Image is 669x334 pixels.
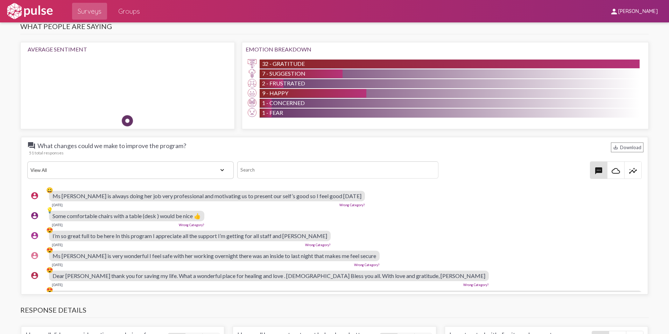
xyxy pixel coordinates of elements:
mat-icon: account_circle [30,291,39,300]
span: 1 - Concerned [262,99,305,106]
mat-icon: account_circle [30,211,39,220]
a: Surveys [72,3,107,20]
mat-icon: Download [613,145,618,150]
img: Happy [248,89,256,97]
mat-icon: question_answer [27,141,36,150]
mat-icon: account_circle [30,271,39,280]
div: [DATE] [52,203,63,207]
div: [DATE] [52,223,63,227]
div: 😍 [46,286,53,293]
span: Dear [PERSON_NAME] thank you for saving my life. What a wonderful place for healing and love . [D... [52,272,485,279]
span: 9 - Happy [262,90,288,96]
img: Fear [248,108,256,117]
span: [PERSON_NAME] [618,8,658,15]
div: 51 total responses [29,150,643,155]
img: Concerned [248,98,256,107]
mat-icon: cloud_queue [612,167,620,175]
div: Download [611,142,643,152]
img: white-logo.svg [6,2,54,20]
div: Emotion Breakdown [246,46,645,53]
img: Happy [172,59,193,80]
mat-icon: account_circle [30,231,39,240]
a: Wrong Category? [305,243,331,247]
img: Gratitude [248,59,256,68]
a: Wrong Category? [354,263,380,267]
span: Some comfortable chairs with a table (desk ) would be nice 👍 [52,213,201,219]
div: Average Sentiment [28,46,227,53]
mat-icon: insights [629,167,637,175]
span: I’m so great full to be here In this program I appreciate all the support I’m getting for all sta... [52,232,327,239]
div: 😍 [46,227,53,234]
div: 😍 [46,246,53,253]
span: Groups [118,5,140,18]
a: Wrong Category? [463,283,489,287]
div: [DATE] [52,283,63,287]
div: [DATE] [52,243,63,247]
div: 😍 [46,266,53,273]
a: Wrong Category? [339,203,365,207]
h3: What people are saying [20,22,649,34]
a: Wrong Category? [179,223,204,227]
span: Ms [PERSON_NAME] is very wonderful I feel safe with her working overnight there was an inside to ... [52,252,376,259]
img: Suggestion [248,69,256,78]
span: 7 - Suggestion [262,70,305,77]
span: Ms [PERSON_NAME] is always doing her job very professional and motivating us to present our self’... [52,193,361,199]
span: Surveys [78,5,101,18]
a: Groups [113,3,146,20]
mat-icon: account_circle [30,192,39,200]
img: Frustrated [248,79,256,88]
div: 💡 [46,207,53,214]
span: 1 - Fear [262,109,283,116]
input: Search [237,161,438,179]
mat-icon: account_circle [30,251,39,260]
mat-icon: textsms [594,167,603,175]
h3: Response Details [20,306,649,318]
span: 32 - Gratitude [262,60,305,67]
span: What changes could we make to improve the program? [27,141,186,150]
div: 😀 [46,187,53,194]
mat-icon: person [610,7,618,16]
button: [PERSON_NAME] [604,5,663,18]
div: [DATE] [52,263,63,267]
span: 2 - Frustrated [262,80,305,86]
